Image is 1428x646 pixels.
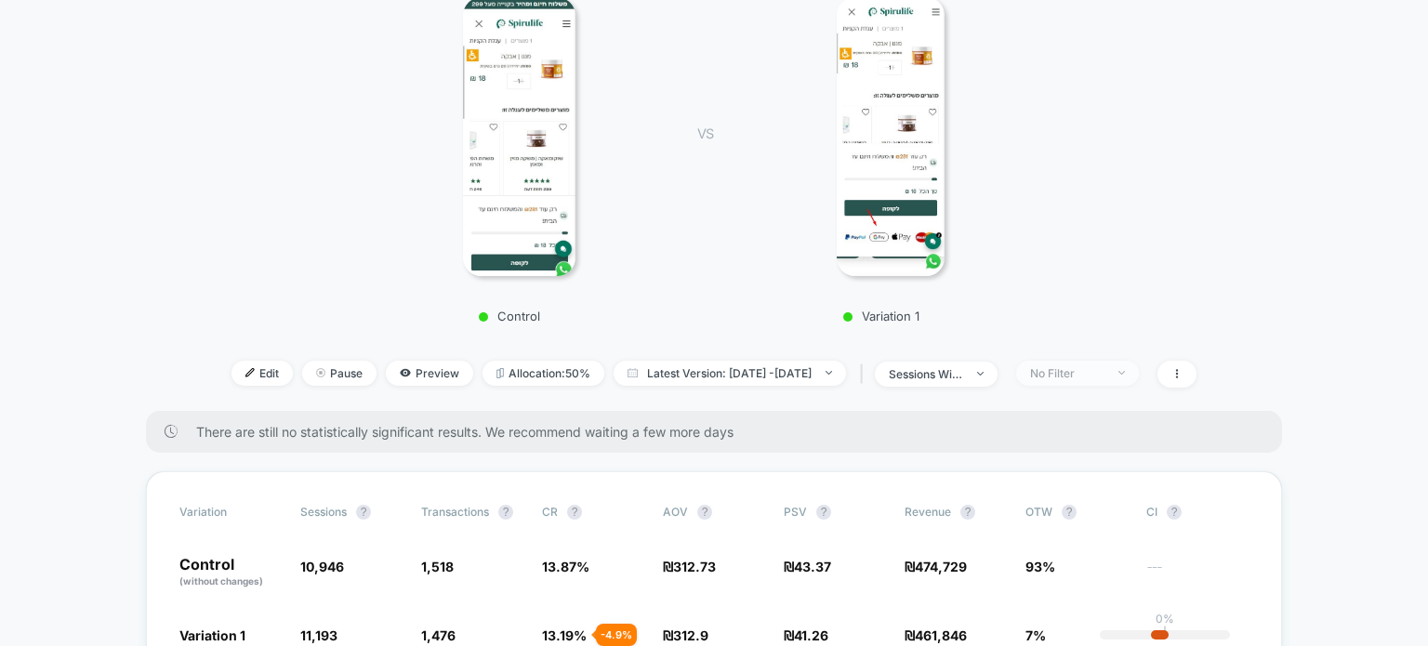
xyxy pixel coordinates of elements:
[596,624,637,646] div: - 4.9 %
[179,505,282,520] span: Variation
[673,627,708,643] span: 312.9
[905,559,967,574] span: ₪
[915,627,967,643] span: 461,846
[732,309,1032,323] p: Variation 1
[905,505,951,519] span: Revenue
[179,627,245,643] span: Variation 1
[1146,505,1249,520] span: CI
[316,368,325,377] img: end
[889,367,963,381] div: sessions with impression
[628,368,638,377] img: calendar
[542,559,589,574] span: 13.87 %
[245,368,255,377] img: edit
[542,505,558,519] span: CR
[794,559,831,574] span: 43.37
[1146,561,1249,588] span: ---
[663,505,688,519] span: AOV
[421,505,489,519] span: Transactions
[179,557,282,588] p: Control
[483,361,604,386] span: Allocation: 50%
[498,505,513,520] button: ?
[1163,626,1167,639] p: |
[816,505,831,520] button: ?
[697,505,712,520] button: ?
[231,361,293,386] span: Edit
[421,627,456,643] span: 1,476
[977,372,984,376] img: end
[784,627,828,643] span: ₪
[542,627,587,643] span: 13.19 %
[421,559,454,574] span: 1,518
[1025,559,1055,574] span: 93%
[179,575,263,587] span: (without changes)
[614,361,846,386] span: Latest Version: [DATE] - [DATE]
[300,627,337,643] span: 11,193
[300,559,344,574] span: 10,946
[673,559,716,574] span: 312.73
[663,627,708,643] span: ₪
[1156,612,1174,626] p: 0%
[300,505,347,519] span: Sessions
[960,505,975,520] button: ?
[784,559,831,574] span: ₪
[1062,505,1077,520] button: ?
[784,505,807,519] span: PSV
[1025,627,1046,643] span: 7%
[356,505,371,520] button: ?
[905,627,967,643] span: ₪
[302,361,377,386] span: Pause
[1030,366,1104,380] div: No Filter
[1025,505,1128,520] span: OTW
[697,125,712,141] span: VS
[1118,371,1125,375] img: end
[855,361,875,388] span: |
[386,361,473,386] span: Preview
[663,559,716,574] span: ₪
[359,309,660,323] p: Control
[915,559,967,574] span: 474,729
[1167,505,1182,520] button: ?
[567,505,582,520] button: ?
[496,368,504,378] img: rebalance
[826,371,832,375] img: end
[794,627,828,643] span: 41.26
[196,424,1245,440] span: There are still no statistically significant results. We recommend waiting a few more days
